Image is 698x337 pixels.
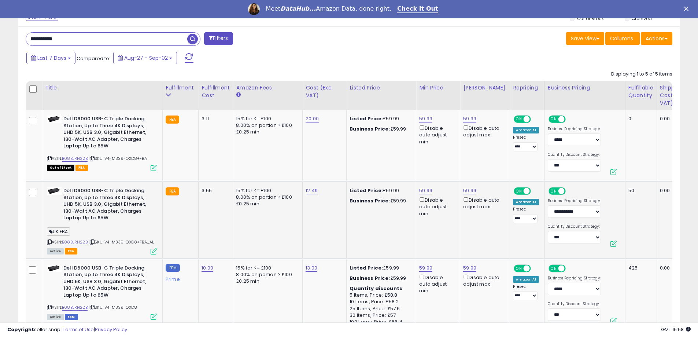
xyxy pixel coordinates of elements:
[350,116,410,122] div: £59.99
[236,84,299,92] div: Amazon Fees
[548,152,601,157] label: Quantity Discount Strategy:
[47,265,62,272] img: 21x8Tdhhp8L._SL40_.jpg
[47,116,62,123] img: 21x8Tdhhp8L._SL40_.jpg
[236,265,297,271] div: 15% for <= £100
[660,187,695,194] div: 0.00
[419,273,454,294] div: Disable auto adjust min
[350,264,383,271] b: Listed Price:
[47,248,64,254] span: All listings currently available for purchase on Amazon
[47,165,74,171] span: All listings that are currently out of stock and unavailable for purchase on Amazon
[419,264,432,272] a: 59.99
[513,284,539,301] div: Preset:
[350,125,390,132] b: Business Price:
[47,227,70,236] span: UK FBA
[548,84,622,92] div: Business Pricing
[202,264,213,272] a: 10.00
[632,15,652,22] label: Archived
[628,265,651,271] div: 425
[124,54,168,62] span: Aug-27 - Sep-02
[350,312,410,319] div: 30 Items, Price: £57
[350,126,410,132] div: £59.99
[628,116,651,122] div: 0
[513,135,539,151] div: Preset:
[63,265,152,301] b: Dell D6000 USB-C Triple Docking Station, Up to Three 4K Displays, UHD 5K, USB 3.0, Gigabit Ethern...
[236,194,297,201] div: 8.00% on portion > £100
[513,127,539,133] div: Amazon AI
[280,5,316,12] i: DataHub...
[628,187,651,194] div: 50
[565,116,576,122] span: OFF
[236,122,297,129] div: 8.00% on portion > £100
[7,326,34,333] strong: Copyright
[166,187,179,195] small: FBA
[113,52,177,64] button: Aug-27 - Sep-02
[37,54,66,62] span: Last 7 Days
[530,265,542,271] span: OFF
[306,115,319,122] a: 20.00
[463,264,476,272] a: 59.99
[65,314,78,320] span: FBM
[463,115,476,122] a: 59.99
[166,84,195,92] div: Fulfillment
[266,5,391,12] div: Meet Amazon Data, done right.
[463,187,476,194] a: 59.99
[463,84,507,92] div: [PERSON_NAME]
[350,305,410,312] div: 25 Items, Price: £57.6
[463,196,504,210] div: Disable auto adjust max
[350,285,402,292] b: Quantity discounts
[641,32,672,45] button: Actions
[419,196,454,217] div: Disable auto adjust min
[166,264,180,272] small: FBM
[513,199,539,205] div: Amazon AI
[548,301,601,307] label: Quantity Discount Strategy:
[628,84,654,99] div: Fulfillable Quantity
[660,116,695,122] div: 0.00
[47,187,157,253] div: ASIN:
[513,276,539,283] div: Amazon AI
[660,265,695,271] div: 0.00
[236,187,297,194] div: 15% for <= £100
[350,198,410,204] div: £59.99
[47,314,64,320] span: All listings currently available for purchase on Amazon
[419,187,432,194] a: 59.99
[236,201,297,207] div: £0.25 min
[549,188,558,194] span: ON
[419,115,432,122] a: 59.99
[204,32,233,45] button: Filters
[419,84,457,92] div: Min Price
[605,32,640,45] button: Columns
[611,71,672,78] div: Displaying 1 to 5 of 5 items
[62,304,88,311] a: B08BLRH22B
[661,326,691,333] span: 2025-09-10 15:58 GMT
[236,278,297,285] div: £0.25 min
[350,275,390,282] b: Business Price:
[89,155,147,161] span: | SKU: V4-M339-OXD8+FBA
[90,240,95,244] i: Click to copy
[565,265,576,271] span: OFF
[350,292,410,298] div: 5 Items, Price: £58.8
[515,188,524,194] span: ON
[236,129,297,135] div: £0.25 min
[513,207,539,223] div: Preset:
[7,326,127,333] div: seller snap | |
[62,239,88,245] a: B08BLRH22B
[515,116,524,122] span: ON
[47,187,62,195] img: 21x8Tdhhp8L._SL40_.jpg
[530,116,542,122] span: OFF
[306,264,317,272] a: 13.00
[236,116,297,122] div: 15% for <= £100
[350,84,413,92] div: Listed Price
[63,187,152,223] b: Dell D6000 USB-C Triple Docking Station, Up to Three 4K Displays, UHD 5K, USB 3.0, Gigabit Ethern...
[166,116,179,124] small: FBA
[548,198,601,204] label: Business Repricing Strategy:
[350,275,410,282] div: £59.99
[45,84,159,92] div: Title
[236,92,240,98] small: Amazon Fees.
[202,84,230,99] div: Fulfillment Cost
[548,224,601,229] label: Quantity Discount Strategy:
[549,265,558,271] span: ON
[202,187,227,194] div: 3.55
[62,155,88,162] a: B08BLRH22B
[419,124,454,145] div: Disable auto adjust min
[63,116,152,151] b: Dell D6000 USB-C Triple Docking Station, Up to Three 4K Displays, UHD 5K, USB 3.0, Gigabit Ethern...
